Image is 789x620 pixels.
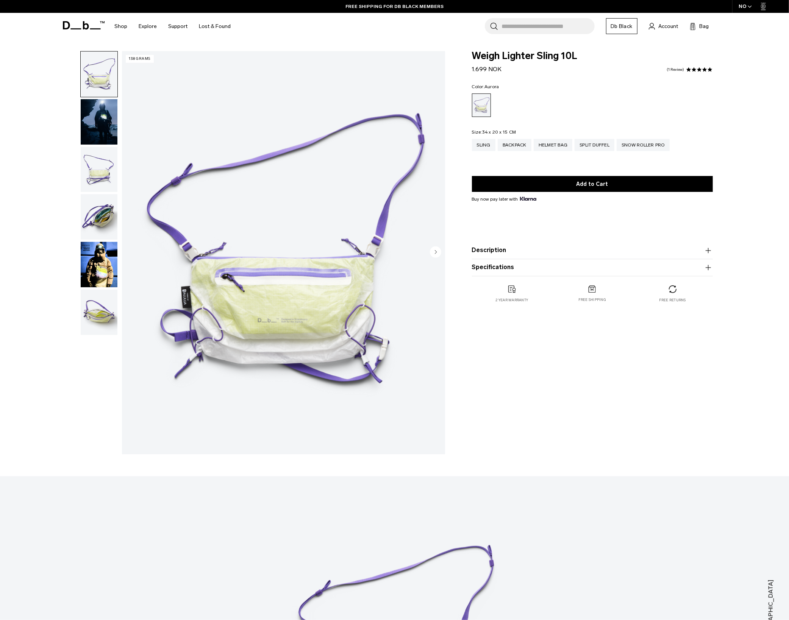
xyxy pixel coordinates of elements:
img: {"height" => 20, "alt" => "Klarna"} [520,197,536,201]
a: Snow Roller Pro [617,139,670,151]
li: 1 / 6 [122,51,445,454]
span: 1.699 NOK [472,65,502,73]
span: 34 x 20 x 15 CM [482,129,516,135]
a: Lost & Found [199,13,231,40]
a: Aurora [472,93,491,117]
img: Weigh_Lighter_Sling_10L_2.png [81,147,117,192]
p: 138 grams [126,55,154,63]
a: Account [649,22,678,31]
button: Description [472,246,713,255]
img: Weigh_Lighter_Sling_10L_3.png [81,194,117,240]
legend: Color: [472,84,499,89]
p: Free returns [659,298,686,303]
a: Db Black [606,18,637,34]
a: Helmet Bag [534,139,573,151]
span: Account [659,22,678,30]
img: Weigh_Lighter_Sling_10L_4.png [81,290,117,335]
button: Bag [690,22,709,31]
img: Weigh_Lighter_Sling_10L_Lifestyle.png [81,99,117,145]
p: Free shipping [578,297,606,302]
button: Add to Cart [472,176,713,192]
a: Backpack [498,139,531,151]
span: Aurora [484,84,499,89]
button: Weigh_Lighter_Sling_10L_1.png [80,51,118,97]
nav: Main Navigation [109,13,237,40]
img: Weigh Lighter Sling 10L Aurora [81,242,117,287]
img: Weigh_Lighter_Sling_10L_1.png [81,51,117,97]
span: Bag [700,22,709,30]
button: Weigh_Lighter_Sling_10L_2.png [80,146,118,193]
span: Buy now pay later with [472,196,536,203]
button: Weigh Lighter Sling 10L Aurora [80,241,118,288]
a: Sling [472,139,495,151]
button: Next slide [430,246,441,259]
a: Support [169,13,188,40]
p: 2 year warranty [496,298,528,303]
button: Weigh_Lighter_Sling_10L_Lifestyle.png [80,99,118,145]
a: Explore [139,13,157,40]
button: Weigh_Lighter_Sling_10L_4.png [80,289,118,335]
a: Shop [115,13,128,40]
a: Split Duffel [575,139,614,151]
img: Weigh_Lighter_Sling_10L_1.png [122,51,445,454]
span: Weigh Lighter Sling 10L [472,51,713,61]
a: 1 reviews [667,68,684,72]
button: Specifications [472,263,713,272]
button: Weigh_Lighter_Sling_10L_3.png [80,194,118,240]
legend: Size: [472,130,516,134]
a: FREE SHIPPING FOR DB BLACK MEMBERS [345,3,444,10]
